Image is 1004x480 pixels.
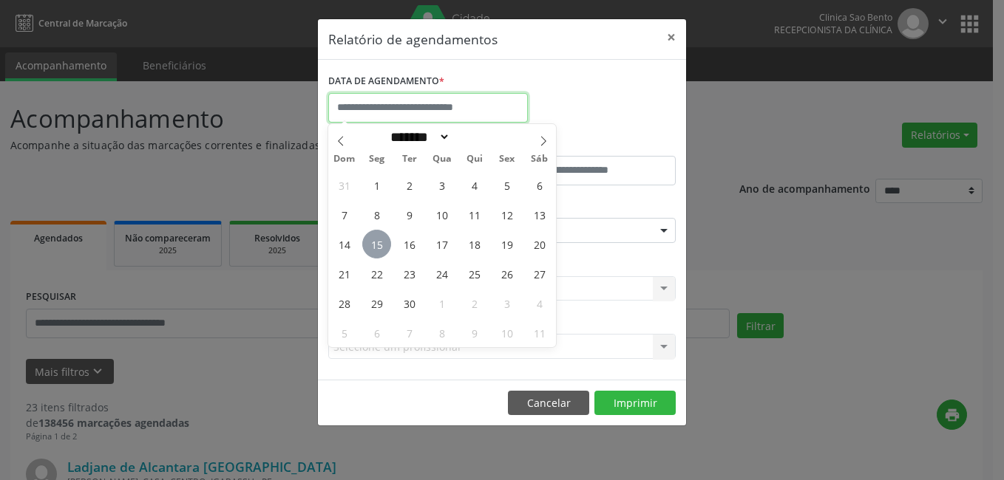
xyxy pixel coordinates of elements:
[395,289,424,318] span: Setembro 30, 2025
[492,200,521,229] span: Setembro 12, 2025
[492,230,521,258] span: Setembro 19, 2025
[492,259,521,288] span: Setembro 26, 2025
[330,171,359,199] span: Agosto 31, 2025
[492,289,521,318] span: Outubro 3, 2025
[525,289,554,318] span: Outubro 4, 2025
[393,154,426,164] span: Ter
[492,171,521,199] span: Setembro 5, 2025
[460,259,489,288] span: Setembro 25, 2025
[395,171,424,199] span: Setembro 2, 2025
[657,19,686,55] button: Close
[460,289,489,318] span: Outubro 2, 2025
[362,318,391,347] span: Outubro 6, 2025
[525,230,554,258] span: Setembro 20, 2025
[523,154,556,164] span: Sáb
[426,154,458,164] span: Qua
[460,230,489,258] span: Setembro 18, 2025
[328,70,444,93] label: DATA DE AGENDAMENTO
[460,200,489,229] span: Setembro 11, 2025
[362,259,391,288] span: Setembro 22, 2025
[385,129,450,145] select: Month
[594,391,676,416] button: Imprimir
[460,318,489,347] span: Outubro 9, 2025
[427,259,456,288] span: Setembro 24, 2025
[362,230,391,258] span: Setembro 15, 2025
[427,200,456,229] span: Setembro 10, 2025
[427,318,456,347] span: Outubro 8, 2025
[525,171,554,199] span: Setembro 6, 2025
[492,318,521,347] span: Outubro 10, 2025
[362,171,391,199] span: Setembro 1, 2025
[491,154,523,164] span: Sex
[458,154,491,164] span: Qui
[330,230,359,258] span: Setembro 14, 2025
[395,230,424,258] span: Setembro 16, 2025
[395,259,424,288] span: Setembro 23, 2025
[508,391,589,416] button: Cancelar
[330,259,359,288] span: Setembro 21, 2025
[361,154,393,164] span: Seg
[328,30,498,49] h5: Relatório de agendamentos
[395,318,424,347] span: Outubro 7, 2025
[525,318,554,347] span: Outubro 11, 2025
[427,289,456,318] span: Outubro 1, 2025
[330,289,359,318] span: Setembro 28, 2025
[362,200,391,229] span: Setembro 8, 2025
[460,171,489,199] span: Setembro 4, 2025
[328,154,361,164] span: Dom
[506,133,676,156] label: ATÉ
[362,289,391,318] span: Setembro 29, 2025
[525,259,554,288] span: Setembro 27, 2025
[395,200,424,229] span: Setembro 9, 2025
[427,230,456,258] span: Setembro 17, 2025
[525,200,554,229] span: Setembro 13, 2025
[427,171,456,199] span: Setembro 3, 2025
[450,129,499,145] input: Year
[330,200,359,229] span: Setembro 7, 2025
[330,318,359,347] span: Outubro 5, 2025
